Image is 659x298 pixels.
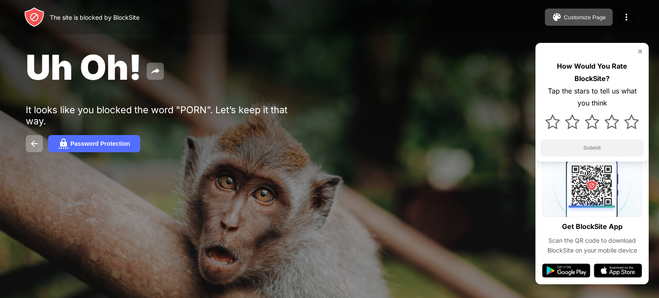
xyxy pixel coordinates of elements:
[585,114,599,129] img: star.svg
[24,7,45,27] img: header-logo.svg
[541,60,644,85] div: How Would You Rate BlockSite?
[48,135,140,152] button: Password Protection
[26,104,291,126] div: It looks like you blocked the word "PORN". Let’s keep it that way.
[29,138,39,149] img: back.svg
[541,85,644,110] div: Tap the stars to tell us what you think
[637,48,644,55] img: rate-us-close.svg
[50,14,139,21] div: The site is blocked by BlockSite
[564,14,606,21] div: Customize Page
[552,12,562,22] img: pallet.svg
[565,114,580,129] img: star.svg
[542,264,590,277] img: google-play.svg
[70,140,130,147] div: Password Protection
[542,236,642,255] div: Scan the QR code to download BlockSite on your mobile device
[58,138,69,149] img: password.svg
[150,66,160,76] img: share.svg
[545,114,560,129] img: star.svg
[621,12,632,22] img: menu-icon.svg
[541,139,644,157] button: Submit
[26,46,142,88] span: Uh Oh!
[562,220,623,233] div: Get BlockSite App
[594,264,642,277] img: app-store.svg
[624,114,639,129] img: star.svg
[605,114,619,129] img: star.svg
[545,9,613,26] button: Customize Page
